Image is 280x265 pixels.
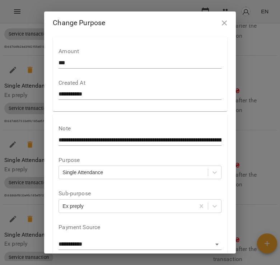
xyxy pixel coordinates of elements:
[59,157,221,163] label: Purpose
[59,224,221,230] label: Payment Source
[59,191,221,196] label: Sub-purpose
[62,169,103,176] div: Single Attendance
[53,17,227,28] h2: Change Purpose
[62,203,83,210] div: Ex preply
[59,80,221,86] label: Created At
[59,126,221,131] label: Note
[59,48,221,54] label: Amount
